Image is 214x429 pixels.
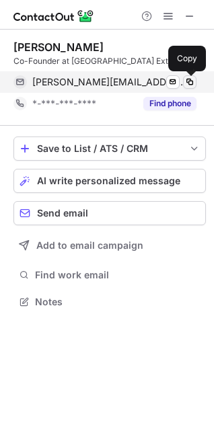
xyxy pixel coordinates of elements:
img: ContactOut v5.3.10 [13,8,94,24]
button: Reveal Button [143,97,197,110]
span: Send email [37,208,88,219]
button: Send email [13,201,206,225]
span: Add to email campaign [36,240,143,251]
div: [PERSON_NAME] [13,40,104,54]
button: save-profile-one-click [13,136,206,161]
button: AI write personalized message [13,169,206,193]
button: Add to email campaign [13,233,206,258]
span: AI write personalized message [37,175,180,186]
div: Co-Founder at [GEOGRAPHIC_DATA] Extracts [13,55,206,67]
span: Find work email [35,269,201,281]
div: Save to List / ATS / CRM [37,143,182,154]
button: Notes [13,292,206,311]
button: Find work email [13,266,206,284]
span: [PERSON_NAME][EMAIL_ADDRESS][DOMAIN_NAME] [32,76,186,88]
span: Notes [35,296,201,308]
